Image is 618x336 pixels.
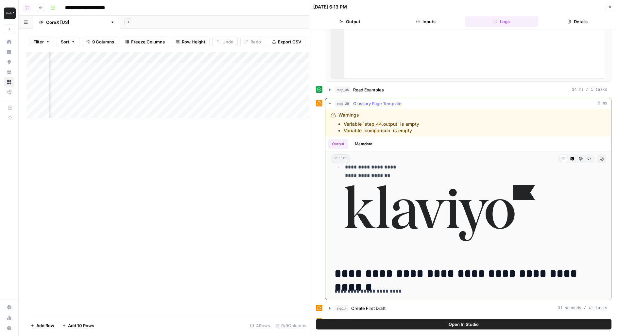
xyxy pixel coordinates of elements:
[541,16,614,27] button: Details
[82,37,118,47] button: 9 Columns
[313,4,347,10] div: [DATE] 6:13 PM
[344,127,419,134] li: Variable `comparison` is empty
[4,312,14,323] a: Usage
[4,67,14,77] a: Your Data
[331,154,351,163] span: string
[222,39,233,45] span: Undo
[250,39,261,45] span: Redo
[33,39,44,45] span: Filter
[353,100,402,107] span: Glossary Page Template
[335,100,351,107] span: step_29
[465,16,538,27] button: Logs
[4,87,14,98] a: Flightpath
[325,317,611,327] button: 31 seconds / 117 tasks
[325,109,611,300] div: 5 ms
[33,16,120,29] a: CoreX [[GEOGRAPHIC_DATA]]
[278,39,301,45] span: Export CSV
[351,305,386,312] span: Create First Draft
[598,101,607,106] span: 5 ms
[338,112,419,134] div: Warnings
[4,8,16,19] img: Klaviyo Logo
[316,319,611,329] button: Open In Studio
[325,85,611,95] button: 34 ms / 1 tasks
[212,37,238,47] button: Undo
[29,37,54,47] button: Filter
[121,37,169,47] button: Freeze Columns
[182,39,205,45] span: Row Height
[325,303,611,313] button: 31 seconds / 41 tasks
[68,322,94,329] span: Add 10 Rows
[61,39,69,45] span: Sort
[4,5,14,22] button: Workspace: Klaviyo
[353,87,384,93] span: Read Examples
[273,320,309,331] div: 9/9 Columns
[92,39,114,45] span: 9 Columns
[248,320,273,331] div: 4 Rows
[328,139,348,149] button: Output
[131,39,165,45] span: Freeze Columns
[4,37,14,47] a: Home
[335,305,349,312] span: step_4
[335,319,351,325] span: step_36
[46,19,108,25] div: CoreX [[GEOGRAPHIC_DATA]]
[36,322,54,329] span: Add Row
[4,302,14,312] a: Settings
[4,323,14,333] button: Help + Support
[558,305,607,311] span: 31 seconds / 41 tasks
[335,87,351,93] span: step_35
[344,121,419,127] li: Variable `step_44.output` is empty
[325,98,611,109] button: 5 ms
[572,87,607,93] span: 34 ms / 1 tasks
[389,16,462,27] button: Inputs
[26,320,58,331] button: Add Row
[268,37,305,47] button: Export CSV
[240,37,265,47] button: Redo
[4,57,14,67] a: Opportunities
[58,320,98,331] button: Add 10 Rows
[351,139,376,149] button: Metadata
[353,319,413,325] span: Refine first draft with brand kit
[449,321,479,328] span: Open In Studio
[313,16,386,27] button: Output
[4,47,14,57] a: Insights
[57,37,79,47] button: Sort
[172,37,210,47] button: Row Height
[4,77,14,88] a: Browse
